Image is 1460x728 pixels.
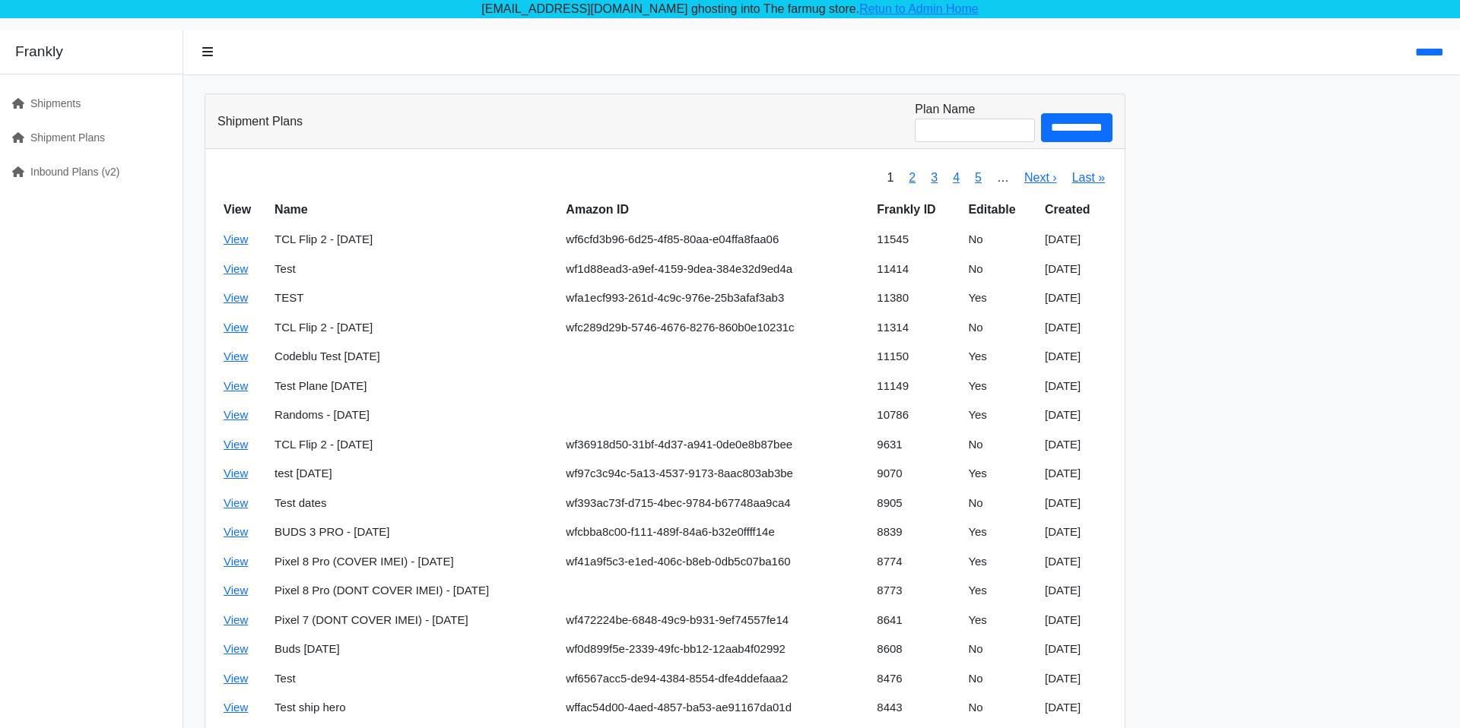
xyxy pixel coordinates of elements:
a: View [224,642,248,655]
a: View [224,379,248,392]
td: No [962,313,1039,343]
a: View [224,525,248,538]
td: 11545 [871,225,962,255]
td: wfa1ecf993-261d-4c9c-976e-25b3afaf3ab3 [560,283,871,313]
td: Yes [962,518,1039,547]
td: Yes [962,372,1039,401]
td: Yes [962,459,1039,489]
a: View [224,321,248,334]
label: Plan Name [915,100,975,119]
td: wf36918d50-31bf-4d37-a941-0de0e8b87bee [560,430,871,460]
td: 8839 [871,518,962,547]
td: [DATE] [1039,255,1112,284]
a: View [224,291,248,304]
a: 4 [953,171,960,184]
th: Amazon ID [560,195,871,225]
a: View [224,233,248,245]
td: Randoms - [DATE] [268,400,560,430]
a: View [224,350,248,362]
span: 1 [879,161,901,195]
td: 8608 [871,635,962,664]
td: [DATE] [1039,459,1112,489]
td: wf0d899f5e-2339-49fc-bb12-12aab4f02992 [560,635,871,664]
td: [DATE] [1039,518,1112,547]
nav: pager [879,161,1112,195]
td: [DATE] [1039,635,1112,664]
a: View [224,262,248,275]
th: Frankly ID [871,195,962,225]
th: View [217,195,268,225]
a: View [224,408,248,421]
td: 11314 [871,313,962,343]
a: View [224,555,248,568]
td: Yes [962,400,1039,430]
td: No [962,225,1039,255]
td: Test ship hero [268,693,560,723]
td: 8443 [871,693,962,723]
td: No [962,693,1039,723]
td: [DATE] [1039,430,1112,460]
td: 8773 [871,576,962,606]
a: View [224,672,248,685]
td: TCL Flip 2 - [DATE] [268,225,560,255]
td: Codeblu Test [DATE] [268,342,560,372]
span: … [989,161,1017,195]
a: Next › [1024,171,1057,184]
a: View [224,701,248,714]
a: View [224,613,248,626]
td: Pixel 7 (DONT COVER IMEI) - [DATE] [268,606,560,635]
td: [DATE] [1039,489,1112,518]
td: [DATE] [1039,342,1112,372]
td: Pixel 8 Pro (COVER IMEI) - [DATE] [268,547,560,577]
td: test [DATE] [268,459,560,489]
a: View [224,496,248,509]
td: [DATE] [1039,576,1112,606]
td: Test dates [268,489,560,518]
td: Yes [962,606,1039,635]
td: 11414 [871,255,962,284]
td: 8641 [871,606,962,635]
a: Retun to Admin Home [859,2,979,15]
a: 3 [931,171,938,184]
td: Yes [962,342,1039,372]
td: No [962,664,1039,694]
td: No [962,430,1039,460]
td: 9070 [871,459,962,489]
td: [DATE] [1039,225,1112,255]
a: View [224,438,248,451]
a: View [224,467,248,480]
td: BUDS 3 PRO - [DATE] [268,518,560,547]
a: 5 [975,171,982,184]
td: [DATE] [1039,313,1112,343]
td: wffac54d00-4aed-4857-ba53-ae91167da01d [560,693,871,723]
td: wf472224be-6848-49c9-b931-9ef74557fe14 [560,606,871,635]
td: wfc289d29b-5746-4676-8276-860b0e10231c [560,313,871,343]
td: wf97c3c94c-5a13-4537-9173-8aac803ab3be [560,459,871,489]
td: [DATE] [1039,372,1112,401]
td: TCL Flip 2 - [DATE] [268,430,560,460]
td: 8476 [871,664,962,694]
td: wf6cfd3b96-6d25-4f85-80aa-e04ffa8faa06 [560,225,871,255]
td: TEST [268,283,560,313]
th: Name [268,195,560,225]
a: 2 [909,171,916,184]
td: 8905 [871,489,962,518]
td: wf6567acc5-de94-4384-8554-dfe4ddefaaa2 [560,664,871,694]
td: No [962,489,1039,518]
td: [DATE] [1039,693,1112,723]
td: Test [268,664,560,694]
td: Yes [962,576,1039,606]
td: Test Plane [DATE] [268,372,560,401]
td: 11149 [871,372,962,401]
td: 10786 [871,400,962,430]
td: 11150 [871,342,962,372]
td: [DATE] [1039,606,1112,635]
td: wf393ac73f-d715-4bec-9784-b67748aa9ca4 [560,489,871,518]
td: 8774 [871,547,962,577]
h3: Shipment Plans [217,114,303,128]
td: 11380 [871,283,962,313]
td: Yes [962,283,1039,313]
td: Pixel 8 Pro (DONT COVER IMEI) - [DATE] [268,576,560,606]
a: View [224,584,248,597]
td: No [962,635,1039,664]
